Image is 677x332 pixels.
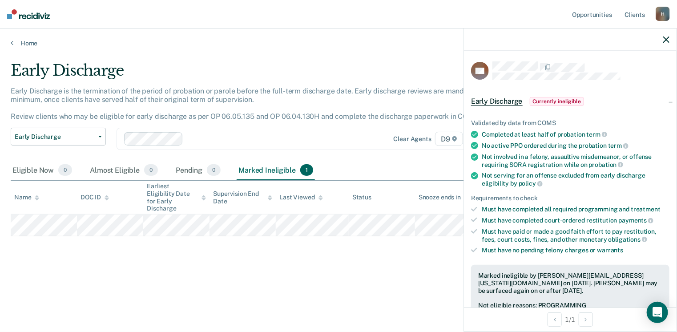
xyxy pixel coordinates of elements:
div: Status [352,194,371,201]
div: Marked ineligible by [PERSON_NAME][EMAIL_ADDRESS][US_STATE][DOMAIN_NAME] on [DATE]. [PERSON_NAME]... [478,272,662,294]
div: Snooze ends in [419,194,469,201]
span: term [587,131,607,138]
div: Must have paid or made a good faith effort to pay restitution, fees, court costs, fines, and othe... [482,228,669,243]
div: Validated by data from COMS [471,119,669,127]
div: Not serving for an offense excluded from early discharge eligibility by [482,172,669,187]
div: Last Viewed [279,194,322,201]
div: Not eligible reasons: PROGRAMMING [478,302,662,309]
span: D9 [435,132,463,146]
span: policy [519,180,543,187]
div: Requirements to check [471,194,669,202]
p: Early Discharge is the termination of the period of probation or parole before the full-term disc... [11,87,489,121]
div: Eligible Now [11,161,74,180]
div: Supervision End Date [213,190,272,205]
div: Pending [174,161,222,180]
span: probation [589,161,624,168]
div: Name [14,194,39,201]
span: treatment [631,206,661,213]
span: Early Discharge [471,97,523,106]
span: obligations [608,236,647,243]
div: Open Intercom Messenger [647,302,668,323]
div: No active PPO ordered during the probation [482,142,669,150]
div: Must have no pending felony charges or [482,247,669,254]
span: Currently ineligible [530,97,584,106]
span: 0 [207,164,221,176]
img: Recidiviz [7,9,50,19]
span: term [608,142,629,149]
span: 0 [58,164,72,176]
a: Home [11,39,666,47]
span: 1 [300,164,313,176]
div: Completed at least half of probation [482,130,669,138]
div: DOC ID [81,194,109,201]
div: Must have completed all required programming and [482,206,669,213]
div: Earliest Eligibility Date for Early Discharge [147,182,206,212]
div: Early DischargeCurrently ineligible [464,87,677,116]
button: Next Opportunity [579,312,593,327]
span: payments [619,217,654,224]
div: H [656,7,670,21]
div: Must have completed court-ordered restitution [482,216,669,224]
div: Clear agents [394,135,431,143]
div: Early Discharge [11,61,519,87]
span: Early Discharge [15,133,95,141]
div: Marked Ineligible [237,161,315,180]
div: Not involved in a felony, assaultive misdemeanor, or offense requiring SORA registration while on [482,153,669,168]
button: Previous Opportunity [548,312,562,327]
div: 1 / 1 [464,308,677,331]
div: Almost Eligible [88,161,160,180]
span: warrants [597,247,624,254]
span: 0 [144,164,158,176]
